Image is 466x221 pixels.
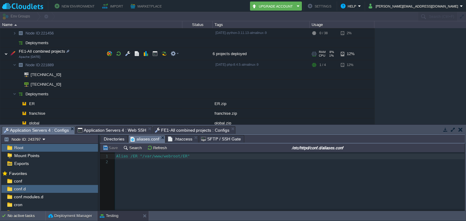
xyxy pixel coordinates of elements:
span: Favorites [8,171,28,176]
a: FE1-All combined projectsApache [DATE] [18,49,66,54]
img: AMDAwAAAACH5BAEAAAAALAAAAAABAAEAAAICRAEAOw== [20,118,29,128]
img: AMDAwAAAACH5BAEAAAAALAAAAAABAAEAAAICRAEAOw== [20,99,29,108]
a: [TECHNICAL_ID] [30,72,62,77]
button: Help [341,2,358,10]
span: SFTP / SSH Gate [201,135,241,143]
span: 221889 [25,62,55,68]
span: Alias /ER "/var/www/webroot/ER" [116,154,190,158]
img: AMDAwAAAACH5BAEAAAAALAAAAAABAAEAAAICRAEAOw== [16,80,20,89]
img: AMDAwAAAACH5BAEAAAAALAAAAAABAAEAAAICRAEAOw== [16,109,20,118]
span: Apache [DATE] [19,55,40,59]
button: Deployment Manager [48,213,92,219]
span: [TECHNICAL_ID] [30,70,62,79]
a: hooks [13,210,26,215]
a: Deployments [25,91,49,97]
img: AMDAwAAAACH5BAEAAAAALAAAAAABAAEAAAICRAEAOw== [13,28,16,38]
img: AMDAwAAAACH5BAEAAAAALAAAAAABAAEAAAICRAEAOw== [4,48,8,60]
div: 6 projects deployed [213,48,310,60]
img: AMDAwAAAACH5BAEAAAAALAAAAAABAAEAAAICRAEAOw== [20,109,29,118]
img: AMDAwAAAACH5BAEAAAAALAAAAAABAAEAAAICRAEAOw== [16,89,25,99]
img: AMDAwAAAACH5BAEAAAAALAAAAAABAAEAAAICRAEAOw== [16,60,25,70]
span: Directories [104,135,124,143]
img: AMDAwAAAACH5BAEAAAAALAAAAAABAAEAAAICRAEAOw== [16,118,20,128]
button: New Environment [55,2,96,10]
div: ER.zip [213,99,310,108]
a: conf.d [13,186,27,192]
button: Save [103,145,120,150]
div: franchise.zip [213,109,310,118]
button: Testing [100,213,118,219]
a: Favorites [8,171,28,176]
span: [DATE]-php-8.4.5-almalinux-9 [215,63,258,66]
button: Node ID: 243797 [4,137,42,142]
div: Usage [310,21,374,28]
a: Root [13,145,24,150]
div: global.zip [213,118,310,128]
a: conf.modules.d [13,194,44,200]
div: 1 / 4 [319,60,326,70]
div: No active tasks [8,211,46,221]
a: cron [13,202,23,207]
span: aliases.conf [130,135,159,143]
button: Refresh [147,145,169,150]
div: Tags [213,21,309,28]
div: Status [183,21,212,28]
div: 2% [341,28,360,38]
span: FE1-All combined projects : Configs [155,127,229,134]
div: 2 [100,159,110,165]
img: AMDAwAAAACH5BAEAAAAALAAAAAABAAEAAAICRAEAOw== [16,38,25,48]
div: 0 / 38 [319,28,328,38]
span: [TECHNICAL_ID] [30,80,62,89]
div: 1 [100,153,110,159]
a: franchise [29,111,46,116]
div: Name [1,21,182,28]
a: [TECHNICAL_ID] [30,82,62,87]
img: AMDAwAAAACH5BAEAAAAALAAAAAABAAEAAAICRAEAOw== [13,60,16,70]
img: AMDAwAAAACH5BAEAAAAALAAAAAABAAEAAAICRAEAOw== [14,24,17,26]
span: 1% [328,54,334,58]
img: AMDAwAAAACH5BAEAAAAALAAAAAABAAEAAAICRAEAOw== [16,28,25,38]
a: Deployments [25,40,49,45]
img: AMDAwAAAACH5BAEAAAAALAAAAAABAAEAAAICRAEAOw== [13,38,16,48]
button: Marketplace [130,2,164,10]
a: conf [13,178,23,184]
img: AMDAwAAAACH5BAEAAAAALAAAAAABAAEAAAICRAEAOw== [13,89,16,99]
span: Application Servers 4 : Web SSH [78,127,146,134]
a: ER [29,101,35,106]
span: CPU [319,54,325,58]
span: Node ID: [25,63,41,67]
a: Node ID:221889 [25,62,55,68]
button: Upgrade Account [252,2,295,10]
span: Node ID: [25,31,41,35]
button: Import [102,2,125,10]
img: AMDAwAAAACH5BAEAAAAALAAAAAABAAEAAAICRAEAOw== [16,99,20,108]
a: Node ID:221456 [25,31,55,36]
img: Cloudlets [2,2,43,10]
span: .htaccess [168,135,192,143]
span: RAM [319,50,326,54]
img: AMDAwAAAACH5BAEAAAAALAAAAAABAAEAAAICRAEAOw== [8,48,17,60]
span: Application Servers 4 : Configs [4,127,69,134]
span: FE1-All combined projects [18,49,66,54]
div: 12% [341,60,360,70]
div: 12% [341,48,360,60]
li: /var/www/webroot/ER/.htaccess [166,135,198,143]
button: [PERSON_NAME][EMAIL_ADDRESS][DOMAIN_NAME] [369,2,460,10]
a: global [29,120,40,126]
span: 8% [328,50,334,54]
img: AMDAwAAAACH5BAEAAAAALAAAAAABAAEAAAICRAEAOw== [16,70,20,79]
button: Settings [308,2,333,10]
a: Exports [13,161,30,166]
button: Search [123,145,144,150]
